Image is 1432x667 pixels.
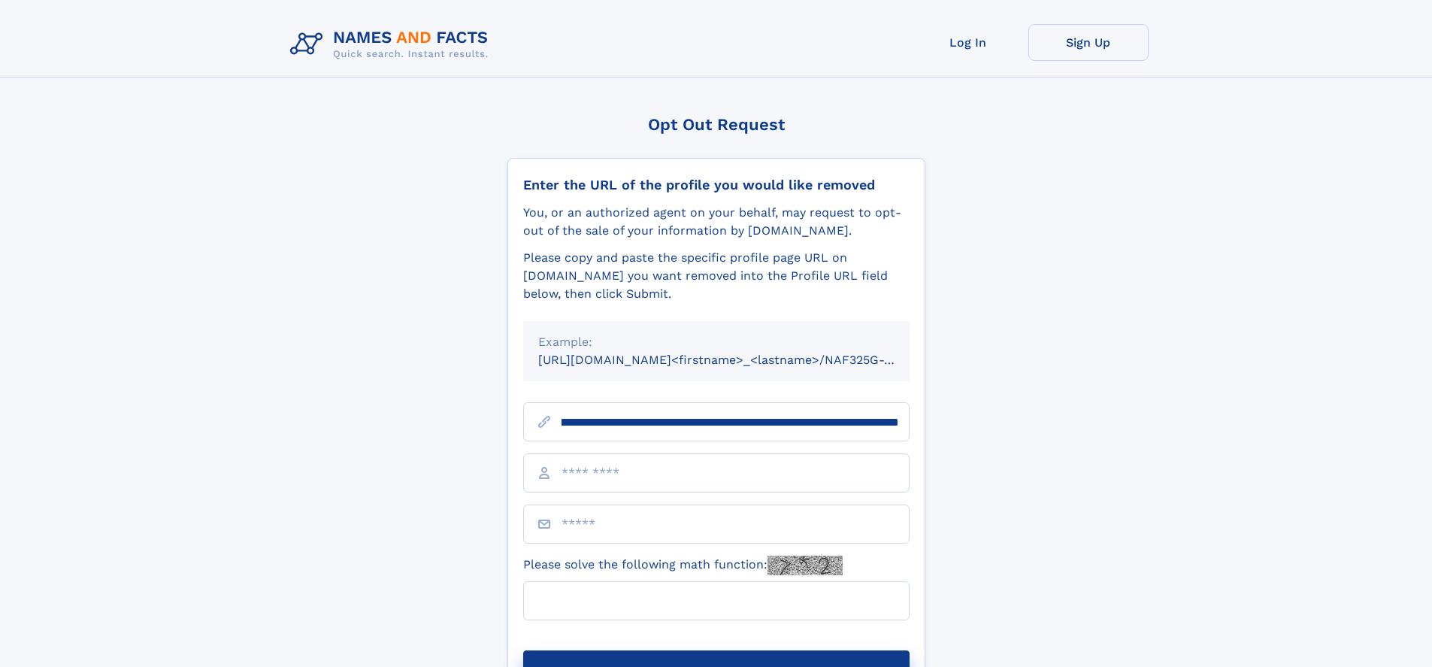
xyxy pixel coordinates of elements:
[908,24,1028,61] a: Log In
[523,249,910,303] div: Please copy and paste the specific profile page URL on [DOMAIN_NAME] you want removed into the Pr...
[523,177,910,193] div: Enter the URL of the profile you would like removed
[538,333,895,351] div: Example:
[1028,24,1149,61] a: Sign Up
[507,115,925,134] div: Opt Out Request
[284,24,501,65] img: Logo Names and Facts
[538,353,938,367] small: [URL][DOMAIN_NAME]<firstname>_<lastname>/NAF325G-xxxxxxxx
[523,204,910,240] div: You, or an authorized agent on your behalf, may request to opt-out of the sale of your informatio...
[523,556,843,575] label: Please solve the following math function:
